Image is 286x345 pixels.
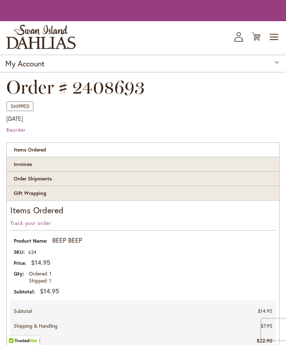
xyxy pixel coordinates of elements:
[257,337,272,344] span: $22.90
[10,319,196,333] th: Shipping & Handling
[10,220,51,226] span: Track your order
[10,301,196,319] th: Subtotal
[52,236,82,245] strong: BEEP BEEP
[6,171,280,186] a: Order Shipments
[6,76,145,98] span: Order # 2408693
[6,126,26,133] a: Reorder
[49,270,52,277] span: 1
[5,58,44,69] strong: My Account
[31,258,50,267] span: $14.95
[6,101,34,111] span: Shipped
[261,322,272,329] span: $7.95
[10,220,51,227] a: Track your order
[49,277,51,284] span: 1
[29,277,49,284] span: Shipped
[6,25,76,49] a: store logo
[40,287,59,295] span: $14.95
[258,308,272,314] span: $14.95
[10,247,276,257] td: 624
[6,186,280,201] a: Gift Wrapping
[29,270,49,277] span: Ordered
[6,142,280,157] strong: Items Ordered
[10,204,276,216] strong: Items Ordered
[6,115,23,122] span: [DATE]
[6,157,280,172] a: Invoices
